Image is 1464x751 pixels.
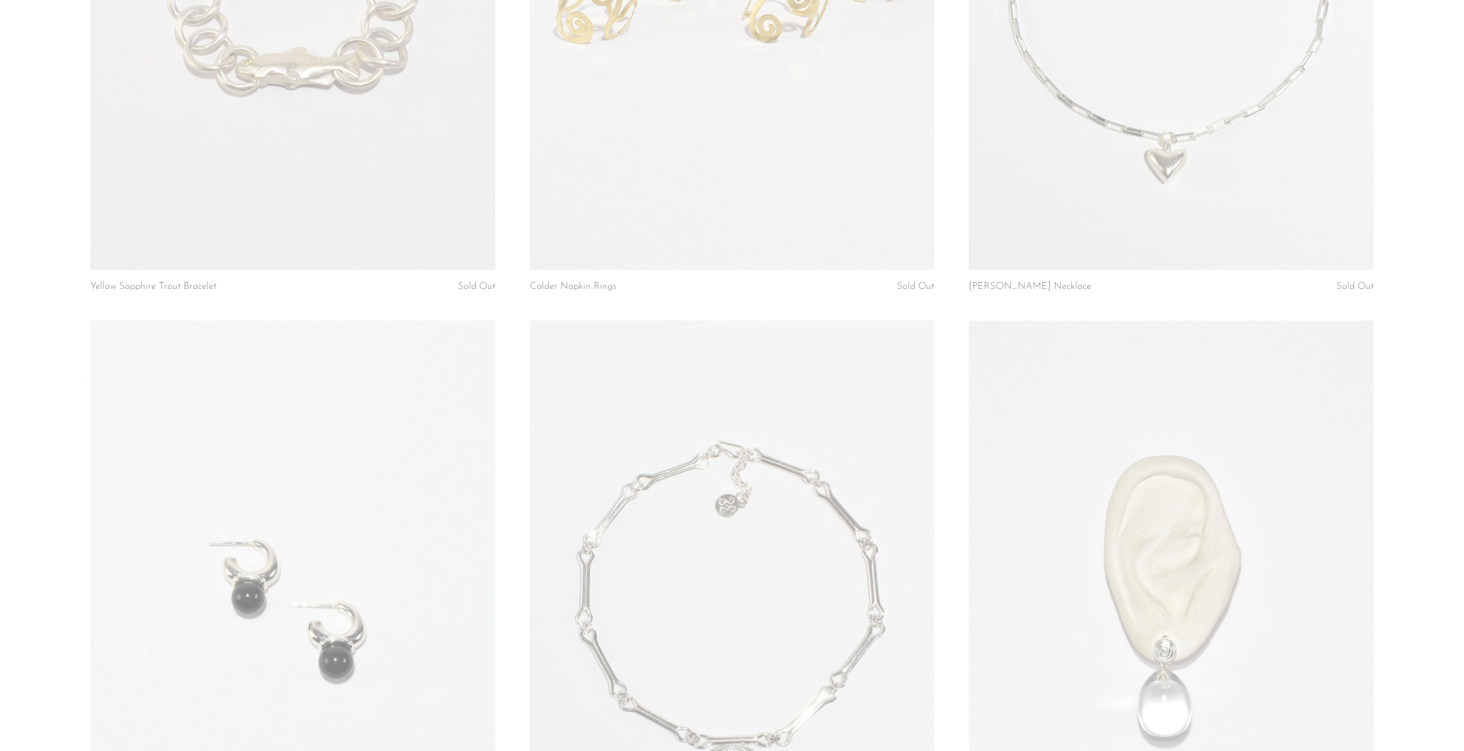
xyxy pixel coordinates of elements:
[458,281,495,291] span: Sold Out
[90,281,216,292] a: Yellow Sapphire Trout Bracelet
[530,281,616,292] a: Calder Napkin Rings
[1336,281,1374,291] span: Sold Out
[897,281,934,291] span: Sold Out
[969,281,1091,292] a: [PERSON_NAME] Necklace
